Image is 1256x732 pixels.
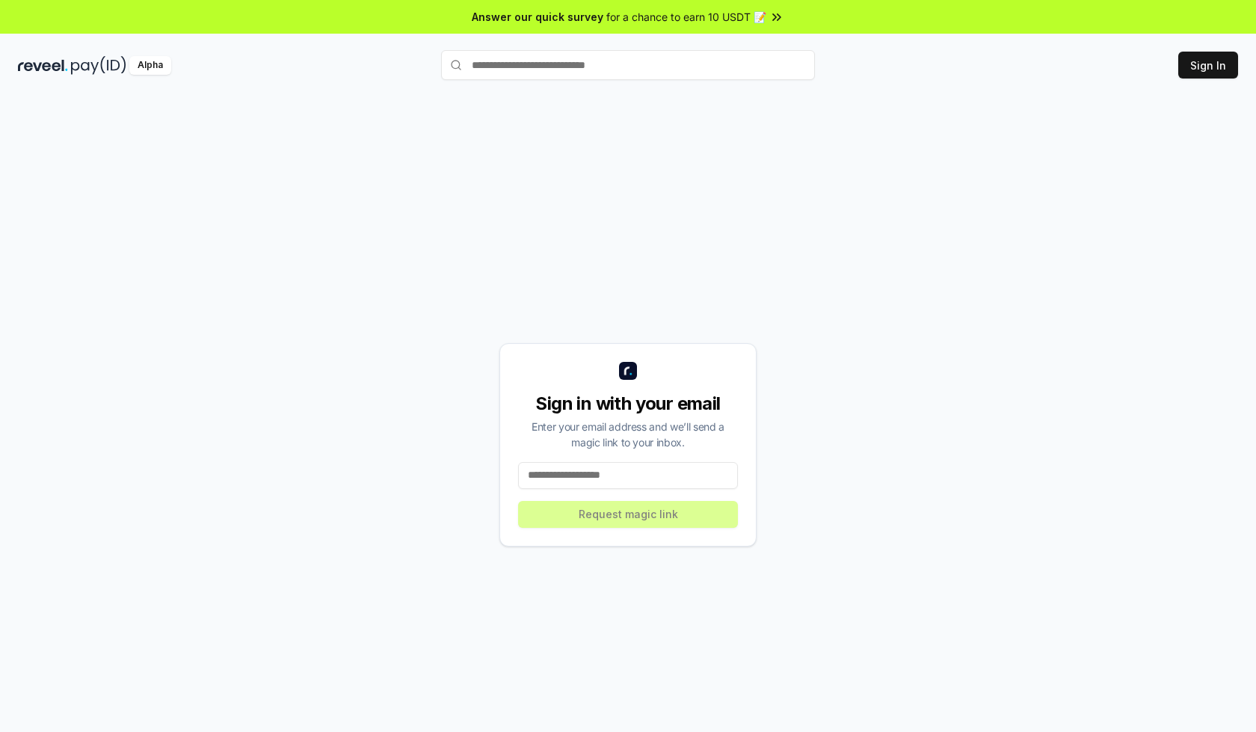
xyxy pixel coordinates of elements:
[18,56,68,75] img: reveel_dark
[606,9,766,25] span: for a chance to earn 10 USDT 📝
[472,9,603,25] span: Answer our quick survey
[518,419,738,450] div: Enter your email address and we’ll send a magic link to your inbox.
[1178,52,1238,79] button: Sign In
[71,56,126,75] img: pay_id
[619,362,637,380] img: logo_small
[129,56,171,75] div: Alpha
[518,392,738,416] div: Sign in with your email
